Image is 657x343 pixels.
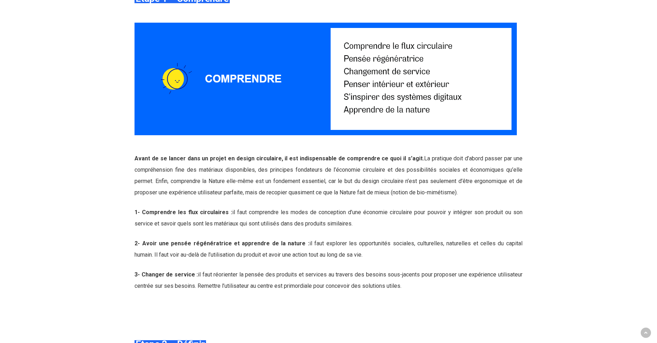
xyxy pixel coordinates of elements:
strong: Avant de se lancer dans un projet en design circulaire, il est indispensable de comprendre ce quo... [135,155,424,162]
b: 2- Avoir une pensée régénératrice et apprendre de la nature : [135,240,309,247]
img: article design thinking empathie [135,23,517,135]
span: il faut explorer les opportunités sociales, culturelles, naturelles et celles du capital humain. ... [135,240,522,258]
span: il faut réorienter la pensée des produits et services au travers des besoins sous-jacents pour pr... [135,271,522,289]
b: 1- Comprendre les flux circulaires : [135,209,232,216]
span: La pratique doit d’abord passer par une compréhension fine des matériaux disponibles, des princip... [135,155,522,196]
b: 3- Changer de service : [135,271,198,278]
span: il faut comprendre les modes de conception d’une économie circulaire pour pouvoir y intégrer son ... [135,209,522,227]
